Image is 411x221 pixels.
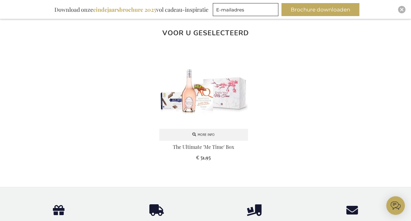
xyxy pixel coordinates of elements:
[196,154,211,161] span: € 51,95
[281,3,359,16] button: Brochure downloaden
[52,3,211,16] div: Download onze vol cadeau-inspiratie
[398,6,405,13] div: Close
[400,8,404,11] img: Close
[213,3,280,18] form: marketing offers and promotions
[173,144,234,150] a: The Ultimate 'Me Time' Box
[93,6,156,13] b: eindejaarsbrochure 2025
[386,196,405,215] iframe: belco-activator-frame
[159,129,248,141] a: More info
[159,52,248,138] img: The Ultimate 'Me Time' Box
[213,3,278,16] input: E-mailadres
[162,28,249,38] strong: Voor u geselecteerd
